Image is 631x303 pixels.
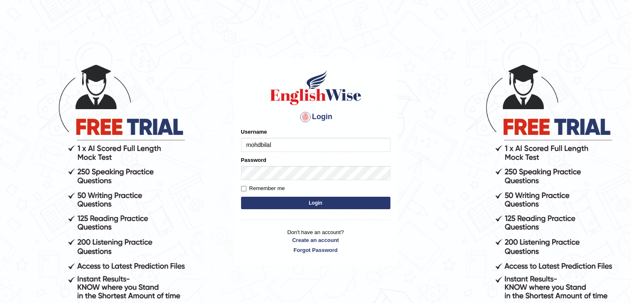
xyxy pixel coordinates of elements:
input: Remember me [241,186,246,191]
label: Remember me [241,184,285,193]
p: Don't have an account? [241,228,390,254]
h4: Login [241,110,390,124]
a: Forgot Password [241,246,390,254]
img: Logo of English Wise sign in for intelligent practice with AI [268,69,363,106]
a: Create an account [241,236,390,244]
label: Username [241,128,267,136]
button: Login [241,197,390,209]
label: Password [241,156,266,164]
